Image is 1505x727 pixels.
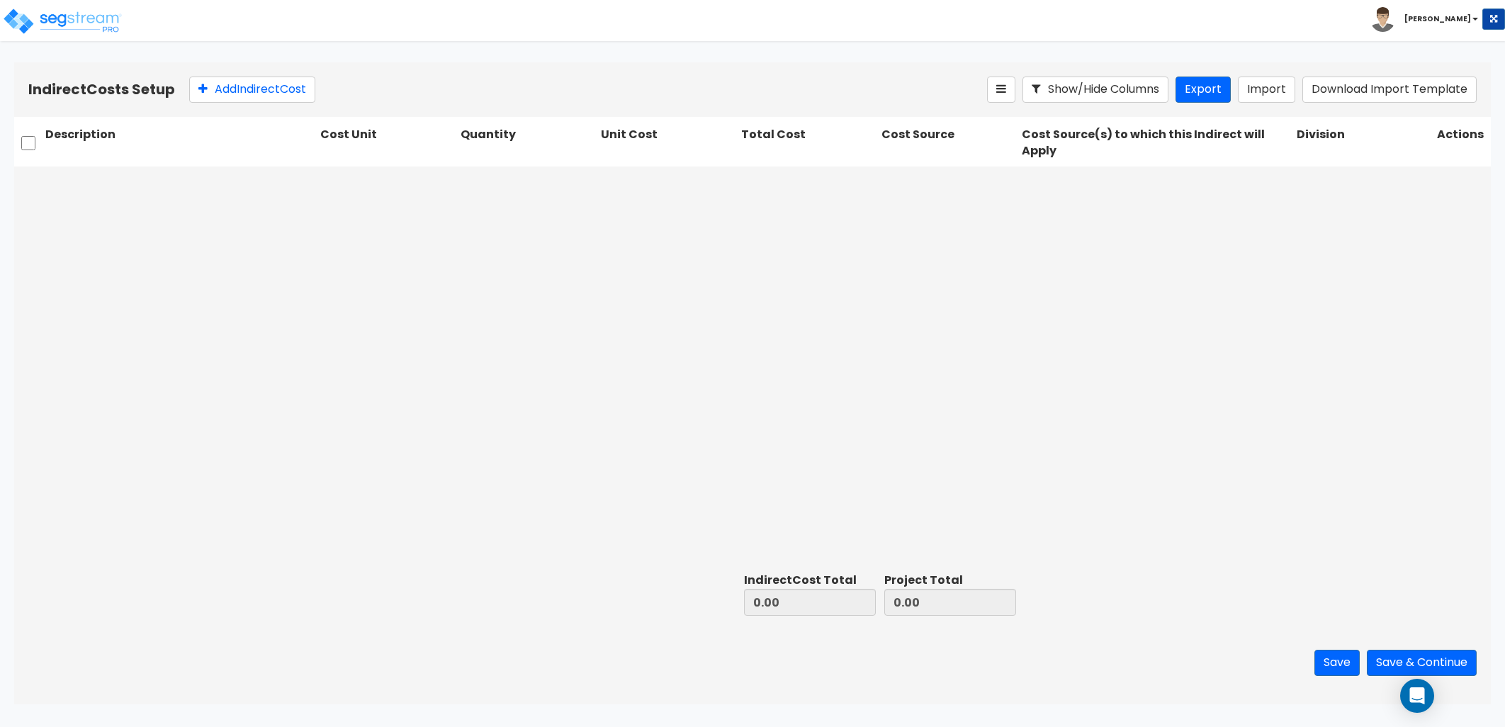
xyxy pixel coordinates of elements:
[1238,77,1295,103] button: Import
[1019,124,1294,162] div: Cost Source(s) to which this Indirect will Apply
[43,124,317,162] div: Description
[738,124,879,162] div: Total Cost
[884,573,1016,589] div: Project Total
[1370,7,1395,32] img: avatar.png
[1302,77,1477,103] button: Download Import Template
[1294,124,1434,162] div: Division
[987,77,1015,103] button: Reorder Items
[189,77,315,103] button: AddIndirectCost
[28,79,175,99] b: Indirect Costs Setup
[458,124,598,162] div: Quantity
[1434,124,1491,162] div: Actions
[1400,679,1434,713] div: Open Intercom Messenger
[1314,650,1360,676] button: Save
[1367,650,1477,676] button: Save & Continue
[598,124,738,162] div: Unit Cost
[879,124,1019,162] div: Cost Source
[1404,13,1471,24] b: [PERSON_NAME]
[1022,77,1168,103] button: Show/Hide Columns
[2,7,123,35] img: logo_pro_r.png
[1176,77,1231,103] button: Export
[744,573,876,589] div: Indirect Cost Total
[317,124,458,162] div: Cost Unit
